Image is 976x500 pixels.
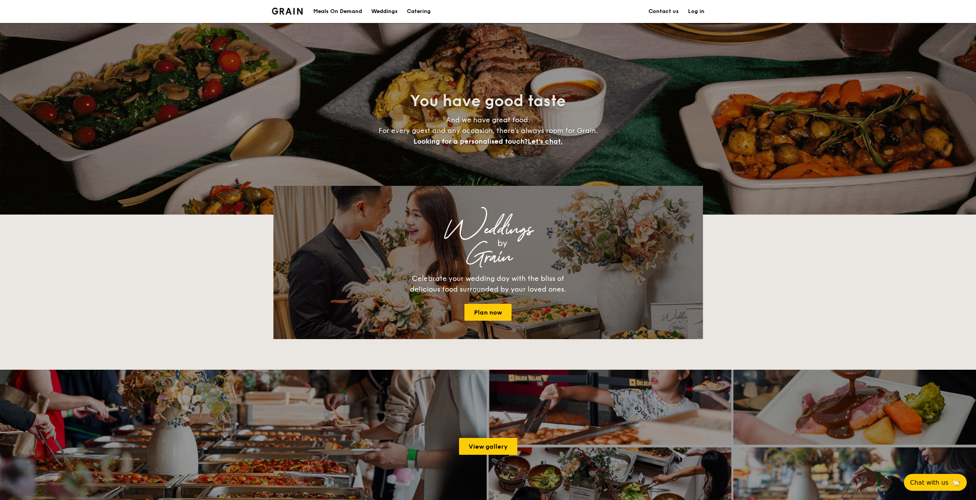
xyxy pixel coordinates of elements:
[272,8,303,15] img: Grain
[273,179,703,186] div: Loading menus magically...
[272,8,303,15] a: Logotype
[341,250,635,264] div: Grain
[464,304,512,321] a: Plan now
[910,479,948,486] span: Chat with us
[528,137,563,146] span: Let's chat.
[369,236,635,250] div: by
[341,223,635,236] div: Weddings
[904,474,967,491] button: Chat with us🦙
[951,478,961,487] span: 🦙
[402,273,574,295] div: Celebrate your wedding day with the bliss of delicious food surrounded by your loved ones.
[459,438,517,455] a: View gallery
